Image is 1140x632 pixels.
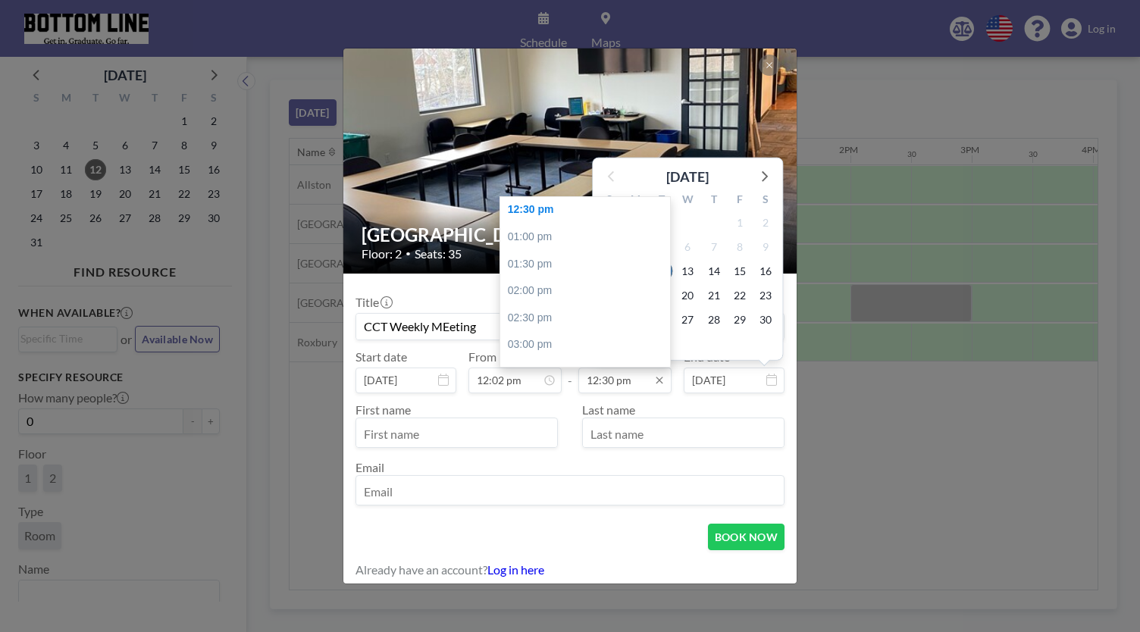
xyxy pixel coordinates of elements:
div: 02:30 pm [500,305,678,332]
div: 01:30 pm [500,251,678,278]
h2: [GEOGRAPHIC_DATA] [362,224,780,246]
div: 02:00 pm [500,277,678,305]
label: Title [355,295,391,310]
input: Last name [583,421,784,447]
label: Start date [355,349,407,364]
button: BOOK NOW [708,524,785,550]
label: Email [355,460,384,474]
span: • [406,248,411,259]
div: 12:30 pm [500,196,678,224]
label: From [468,349,496,364]
a: Log in here [487,562,544,577]
label: Last name [582,402,635,417]
span: Already have an account? [355,562,487,577]
div: 03:00 pm [500,331,678,358]
span: Floor: 2 [362,246,402,261]
span: - [568,355,572,388]
input: Guest reservation [356,314,784,339]
input: First name [356,421,557,447]
label: First name [355,402,411,417]
span: Seats: 35 [415,246,462,261]
div: 01:00 pm [500,224,678,251]
input: Email [356,479,784,505]
div: 03:30 pm [500,358,678,386]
